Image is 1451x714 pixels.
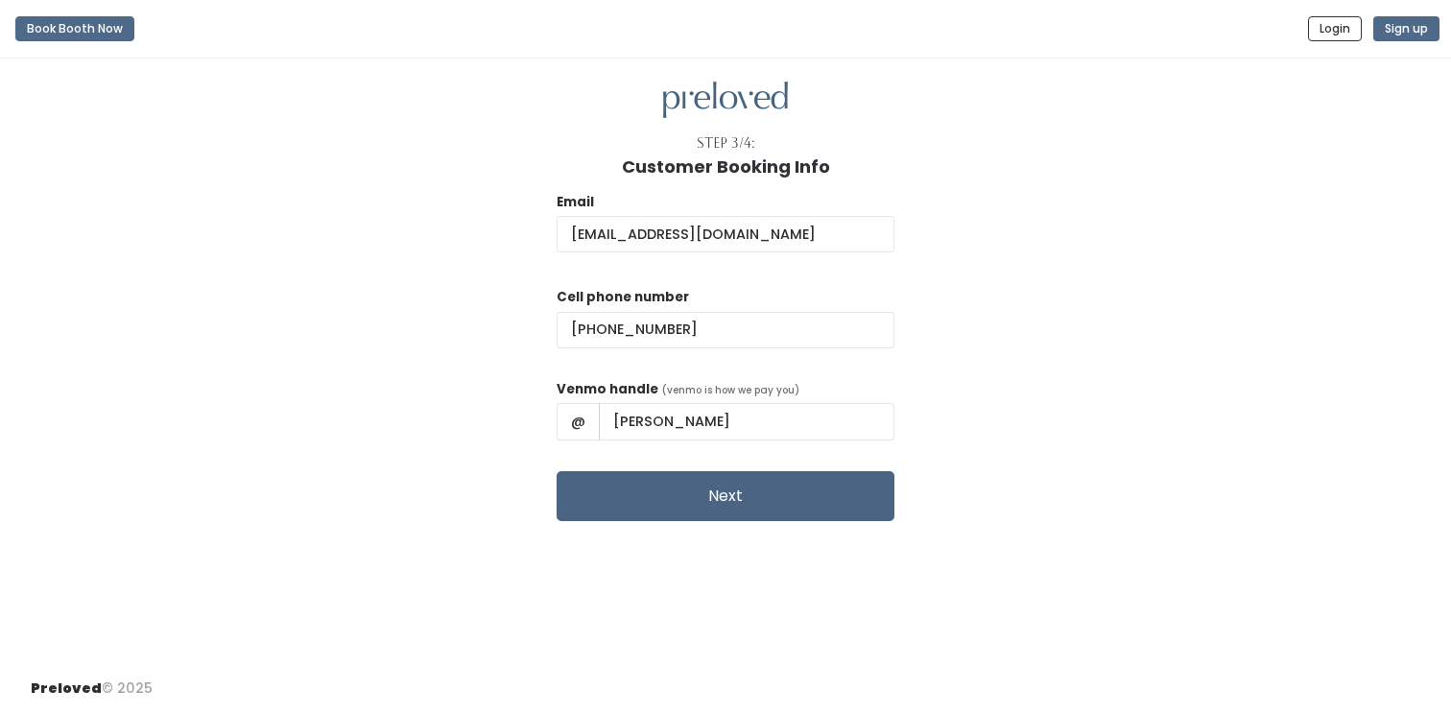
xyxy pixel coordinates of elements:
[557,403,600,440] span: @
[1308,16,1362,41] button: Login
[557,193,594,212] label: Email
[15,16,134,41] button: Book Booth Now
[31,663,153,699] div: © 2025
[1373,16,1439,41] button: Sign up
[557,288,689,307] label: Cell phone number
[622,157,830,177] h1: Customer Booking Info
[697,133,755,154] div: Step 3/4:
[557,216,894,252] input: @ .
[663,82,788,119] img: preloved logo
[662,383,799,397] span: (venmo is how we pay you)
[31,678,102,698] span: Preloved
[557,380,658,399] label: Venmo handle
[15,8,134,50] a: Book Booth Now
[557,312,894,348] input: (___) ___-____
[557,471,894,521] button: Next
